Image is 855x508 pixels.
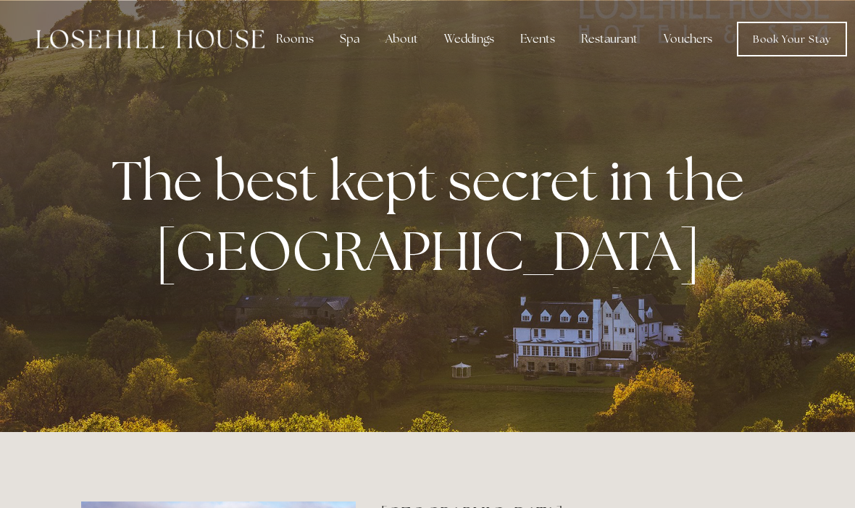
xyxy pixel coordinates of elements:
[36,30,264,48] img: Losehill House
[570,25,649,54] div: Restaurant
[328,25,371,54] div: Spa
[652,25,724,54] a: Vouchers
[112,145,756,287] strong: The best kept secret in the [GEOGRAPHIC_DATA]
[374,25,430,54] div: About
[264,25,325,54] div: Rooms
[737,22,847,56] a: Book Your Stay
[509,25,567,54] div: Events
[433,25,506,54] div: Weddings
